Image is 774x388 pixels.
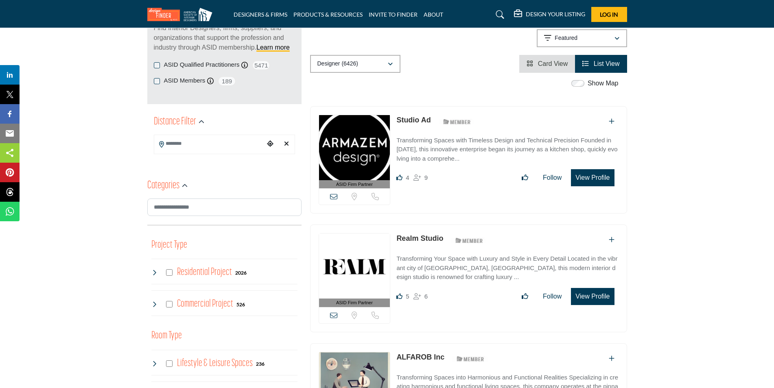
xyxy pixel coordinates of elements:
a: Add To List [609,118,614,125]
button: Room Type [151,328,182,344]
a: ASID Firm Partner [319,233,390,307]
p: Find Interior Designers, firms, suppliers, and organizations that support the profession and indu... [154,23,295,52]
i: Likes [396,174,402,181]
p: Transforming Your Space with Luxury and Style in Every Detail Located in the vibrant city of [GEO... [396,254,618,282]
span: 5 [406,293,409,300]
button: Like listing [516,170,533,186]
a: Transforming Spaces with Timeless Design and Technical Precision Founded in [DATE], this innovati... [396,131,618,163]
label: ASID Qualified Practitioners [164,60,240,70]
div: Followers [413,292,428,301]
div: DESIGN YOUR LISTING [514,10,585,20]
b: 2026 [235,270,247,276]
div: 2026 Results For Residential Project [235,269,247,276]
img: Site Logo [147,8,216,21]
h4: Lifestyle & Leisure Spaces: Lifestyle & Leisure Spaces [177,356,253,371]
span: 9 [424,174,428,181]
img: ASID Members Badge Icon [439,117,475,127]
div: 526 Results For Commercial Project [236,301,245,308]
span: Log In [600,11,618,18]
input: Select Lifestyle & Leisure Spaces checkbox [166,360,173,367]
h4: Residential Project: Types of projects range from simple residential renovations to highly comple... [177,265,232,279]
span: Card View [538,60,568,67]
input: Select Commercial Project checkbox [166,301,173,307]
input: ASID Members checkbox [154,78,160,84]
input: Select Residential Project checkbox [166,269,173,276]
span: 5471 [252,60,270,70]
p: Transforming Spaces with Timeless Design and Technical Precision Founded in [DATE], this innovati... [396,136,618,163]
button: View Profile [571,169,614,186]
button: Log In [591,7,627,22]
button: Designer (6426) [310,55,400,73]
a: INVITE TO FINDER [369,11,418,18]
li: List View [575,55,627,73]
div: Followers [413,173,428,183]
p: Realm Studio [396,233,443,244]
img: ASID Members Badge Icon [451,235,488,245]
label: Show Map [588,78,619,88]
span: 4 [406,174,409,181]
a: View Card [527,60,568,67]
h5: DESIGN YOUR LISTING [526,11,585,18]
input: Search Location [154,136,264,152]
a: Add To List [609,236,614,243]
h4: Commercial Project: Involve the design, construction, or renovation of spaces used for business p... [177,297,233,311]
b: 526 [236,302,245,307]
p: ALFAROB Inc [396,352,444,363]
button: View Profile [571,288,614,305]
span: 6 [424,293,428,300]
a: DESIGNERS & FIRMS [234,11,287,18]
i: Likes [396,293,402,299]
a: View List [582,60,619,67]
span: ASID Firm Partner [336,181,373,188]
span: ASID Firm Partner [336,299,373,306]
b: 236 [256,361,265,367]
a: ALFAROB Inc [396,353,444,361]
a: ASID Firm Partner [319,115,390,189]
li: Card View [519,55,575,73]
button: Follow [538,288,567,305]
a: Learn more [256,44,290,51]
a: Studio Ad [396,116,431,124]
a: Transforming Your Space with Luxury and Style in Every Detail Located in the vibrant city of [GEO... [396,249,618,282]
img: Studio Ad [319,115,390,180]
h2: Categories [147,179,179,193]
button: Follow [538,170,567,186]
button: Project Type [151,238,187,253]
label: ASID Members [164,76,206,85]
div: Choose your current location [264,135,276,153]
div: 236 Results For Lifestyle & Leisure Spaces [256,360,265,367]
button: Featured [537,29,627,47]
a: Add To List [609,355,614,362]
input: Search Category [147,198,302,216]
p: Designer (6426) [317,60,358,68]
span: 189 [218,76,236,86]
input: ASID Qualified Practitioners checkbox [154,62,160,68]
a: Realm Studio [396,234,443,242]
p: Featured [555,34,577,42]
img: ASID Members Badge Icon [452,354,489,364]
div: Clear search location [280,135,293,153]
a: Search [488,8,509,21]
a: PRODUCTS & RESOURCES [293,11,363,18]
p: Studio Ad [396,115,431,126]
button: Like listing [516,288,533,305]
span: List View [594,60,620,67]
h2: Distance Filter [154,115,196,129]
img: Realm Studio [319,233,390,299]
a: ABOUT [424,11,443,18]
